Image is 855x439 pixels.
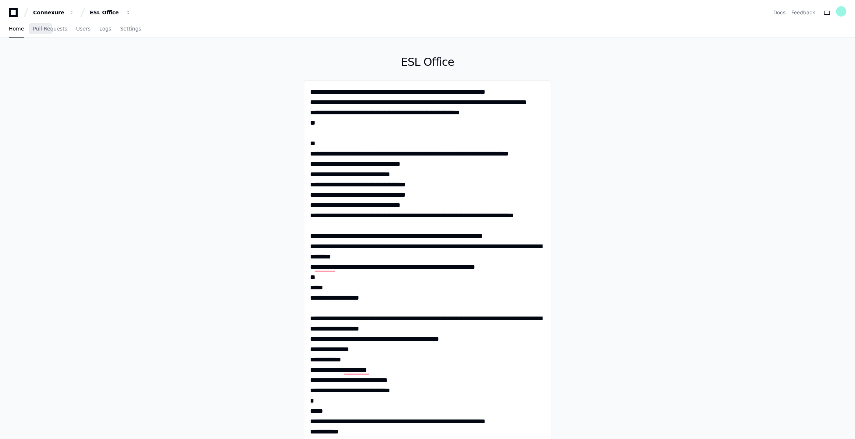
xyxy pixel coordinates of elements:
[791,9,815,16] button: Feedback
[120,26,141,31] span: Settings
[9,21,24,38] a: Home
[99,21,111,38] a: Logs
[33,21,67,38] a: Pull Requests
[304,56,551,69] h1: ESL Office
[30,6,77,19] button: Connexure
[33,9,65,16] div: Connexure
[120,21,141,38] a: Settings
[33,26,67,31] span: Pull Requests
[76,21,91,38] a: Users
[87,6,134,19] button: ESL Office
[90,9,121,16] div: ESL Office
[76,26,91,31] span: Users
[9,26,24,31] span: Home
[99,26,111,31] span: Logs
[773,9,785,16] a: Docs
